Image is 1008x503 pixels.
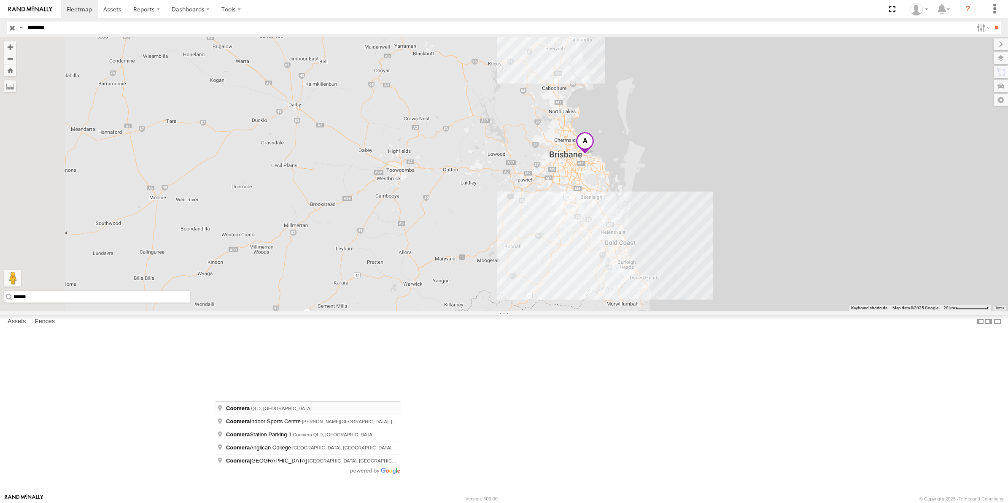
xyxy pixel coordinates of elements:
a: Terms and Conditions [959,496,1003,501]
a: Terms (opens in new tab) [995,306,1004,310]
img: rand-logo.svg [8,6,52,12]
label: Fences [31,316,59,327]
button: Map Scale: 20 km per 75 pixels [941,305,991,311]
label: Dock Summary Table to the Left [976,315,984,327]
span: [PERSON_NAME][GEOGRAPHIC_DATA], [GEOGRAPHIC_DATA] [302,419,439,424]
span: Coomera QLD, [GEOGRAPHIC_DATA] [293,432,374,437]
i: ? [961,3,975,16]
span: Indoor Sports Centre [226,418,302,425]
span: Coomera [226,405,250,411]
label: Map Settings [994,94,1008,106]
span: Coomera [226,457,250,464]
span: [GEOGRAPHIC_DATA], [GEOGRAPHIC_DATA] [292,445,391,450]
button: Drag Pegman onto the map to open Street View [4,270,21,287]
button: Zoom in [4,41,16,53]
span: Map data ©2025 Google [892,306,938,310]
label: Search Filter Options [973,22,992,34]
label: Hide Summary Table [993,315,1002,327]
span: 20 km [943,306,955,310]
button: Zoom Home [4,65,16,76]
span: [GEOGRAPHIC_DATA], [GEOGRAPHIC_DATA] [308,458,407,463]
button: Keyboard shortcuts [851,305,887,311]
span: Coomera [226,444,250,451]
span: QLD, [GEOGRAPHIC_DATA] [251,406,311,411]
button: Zoom out [4,53,16,65]
div: Tarun Kanti [907,3,931,16]
span: Coomera [226,418,250,425]
div: Version: 306.00 [466,496,498,501]
span: [GEOGRAPHIC_DATA] [226,457,308,464]
label: Measure [4,80,16,92]
span: Station Parking 1 [226,431,293,438]
label: Assets [3,316,30,327]
span: Anglican College [226,444,292,451]
label: Search Query [18,22,24,34]
div: © Copyright 2025 - [919,496,1003,501]
label: Dock Summary Table to the Right [984,315,993,327]
a: Visit our Website [5,495,43,503]
span: Coomera [226,431,250,438]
